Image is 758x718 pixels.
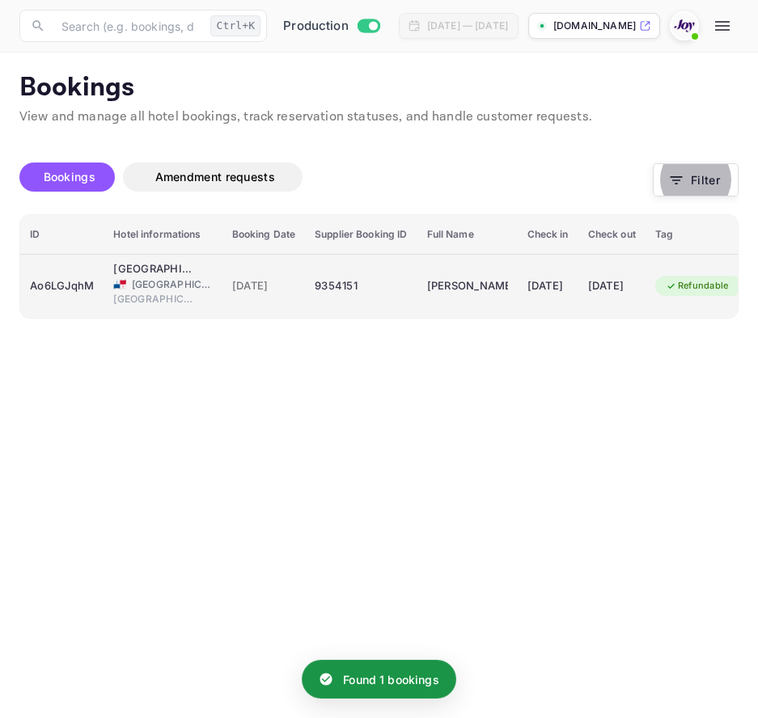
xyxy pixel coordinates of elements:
[19,72,739,104] p: Bookings
[417,215,518,255] th: Full Name
[113,261,194,277] div: American Trade Hotel
[19,163,653,192] div: account-settings tabs
[232,277,296,295] span: [DATE]
[155,170,275,184] span: Amendment requests
[113,292,194,306] span: [GEOGRAPHIC_DATA]
[113,279,126,289] span: Panama
[655,276,739,296] div: Refundable
[427,19,508,33] div: [DATE] — [DATE]
[588,273,636,299] div: [DATE]
[30,273,94,299] div: Ao6LGJqhM
[305,215,417,255] th: Supplier Booking ID
[104,215,222,255] th: Hotel informations
[52,10,204,42] input: Search (e.g. bookings, documentation)
[222,215,306,255] th: Booking Date
[283,17,349,36] span: Production
[210,15,260,36] div: Ctrl+K
[19,108,739,127] p: View and manage all hotel bookings, track reservation statuses, and handle customer requests.
[427,273,508,299] div: Sofia Terzic
[646,215,752,255] th: Tag
[527,273,569,299] div: [DATE]
[518,215,578,255] th: Check in
[20,215,104,255] th: ID
[44,170,95,184] span: Bookings
[671,13,697,39] img: With Joy
[553,19,636,33] p: [DOMAIN_NAME]
[343,671,438,688] p: Found 1 bookings
[578,215,646,255] th: Check out
[315,273,407,299] div: 9354151
[653,163,739,196] button: Filter
[132,277,213,292] span: [GEOGRAPHIC_DATA]
[277,17,386,36] div: Switch to Sandbox mode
